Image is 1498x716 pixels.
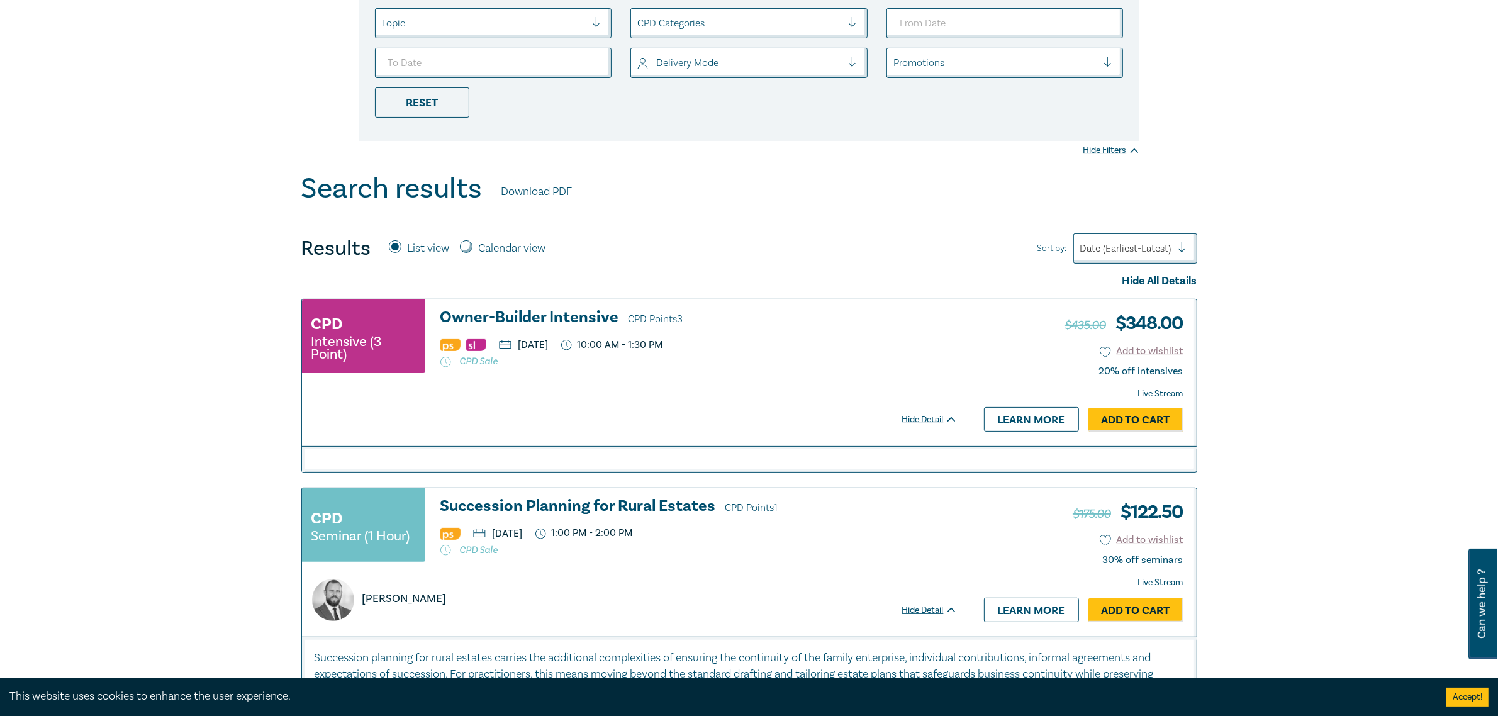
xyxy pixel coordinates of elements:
[440,309,958,328] a: Owner-Builder Intensive CPD Points3
[375,48,612,78] input: To Date
[1138,388,1183,400] strong: Live Stream
[311,507,343,530] h3: CPD
[725,501,778,514] span: CPD Points 1
[1073,498,1183,527] h3: $ 122.50
[473,529,523,539] p: [DATE]
[312,579,354,621] img: https://s3.ap-southeast-2.amazonaws.com/lc-presenter-images/Jack%20Conway.jpg
[440,498,958,517] a: Succession Planning for Rural Estates CPD Points1
[466,339,486,351] img: Substantive Law
[535,527,633,539] p: 1:00 PM - 2:00 PM
[637,56,640,70] input: select
[1073,506,1111,522] span: $175.00
[902,413,971,426] div: Hide Detail
[499,340,549,350] p: [DATE]
[440,355,958,367] p: CPD Sale
[902,604,971,617] div: Hide Detail
[637,16,640,30] input: select
[984,407,1079,431] a: Learn more
[1065,309,1183,338] h3: $ 348.00
[375,87,469,118] div: Reset
[440,544,958,556] p: CPD Sale
[1100,344,1183,359] button: Add to wishlist
[1088,408,1183,432] a: Add to Cart
[301,236,371,261] h4: Results
[440,309,958,328] h3: Owner-Builder Intensive
[311,313,343,335] h3: CPD
[1103,554,1183,566] div: 30% off seminars
[311,530,410,542] small: Seminar (1 Hour)
[1138,577,1183,588] strong: Live Stream
[315,650,1184,699] p: Succession planning for rural estates carries the additional complexities of ensuring the continu...
[984,598,1079,622] a: Learn more
[629,313,683,325] span: CPD Points 3
[886,8,1124,38] input: From Date
[440,498,958,517] h3: Succession Planning for Rural Estates
[1476,556,1488,652] span: Can we help ?
[501,184,573,200] a: Download PDF
[301,273,1197,289] div: Hide All Details
[1100,533,1183,547] button: Add to wishlist
[1088,598,1183,622] a: Add to Cart
[362,591,447,607] p: [PERSON_NAME]
[382,16,384,30] input: select
[479,240,546,257] label: Calendar view
[301,172,483,205] h1: Search results
[1037,242,1067,255] span: Sort by:
[440,528,461,540] img: Professional Skills
[1099,366,1183,378] div: 20% off intensives
[311,335,416,361] small: Intensive (3 Point)
[440,339,461,351] img: Professional Skills
[1065,317,1106,333] span: $435.00
[1446,688,1489,707] button: Accept cookies
[1083,144,1139,157] div: Hide Filters
[893,56,896,70] input: select
[561,339,663,351] p: 10:00 AM - 1:30 PM
[1080,242,1083,255] input: Sort by
[408,240,450,257] label: List view
[9,688,1428,705] div: This website uses cookies to enhance the user experience.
